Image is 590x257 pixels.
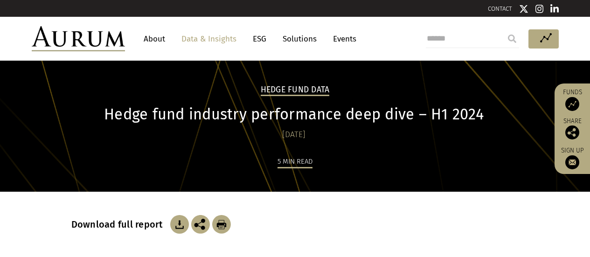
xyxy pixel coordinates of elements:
a: Data & Insights [177,30,241,48]
a: ESG [248,30,271,48]
a: Funds [559,88,585,111]
img: Aurum [32,26,125,51]
a: Events [328,30,356,48]
div: [DATE] [71,128,517,141]
img: Share this post [191,215,210,234]
h3: Download full report [71,219,168,230]
img: Twitter icon [519,4,528,14]
img: Download Article [212,215,231,234]
img: Sign up to our newsletter [565,155,579,169]
a: CONTACT [488,5,512,12]
img: Instagram icon [535,4,544,14]
img: Access Funds [565,97,579,111]
input: Submit [503,29,521,48]
div: Share [559,118,585,139]
h2: Hedge Fund Data [261,85,330,96]
h1: Hedge fund industry performance deep dive – H1 2024 [71,105,517,124]
div: 5 min read [278,156,312,168]
a: Solutions [278,30,321,48]
img: Share this post [565,125,579,139]
img: Linkedin icon [550,4,559,14]
a: Sign up [559,146,585,169]
img: Download Article [170,215,189,234]
a: About [139,30,170,48]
